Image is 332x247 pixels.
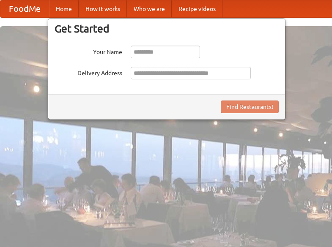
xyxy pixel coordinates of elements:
[55,67,122,77] label: Delivery Address
[49,0,79,17] a: Home
[221,100,279,113] button: Find Restaurants!
[172,0,222,17] a: Recipe videos
[0,0,49,17] a: FoodMe
[55,22,279,35] h3: Get Started
[127,0,172,17] a: Who we are
[55,46,122,56] label: Your Name
[79,0,127,17] a: How it works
